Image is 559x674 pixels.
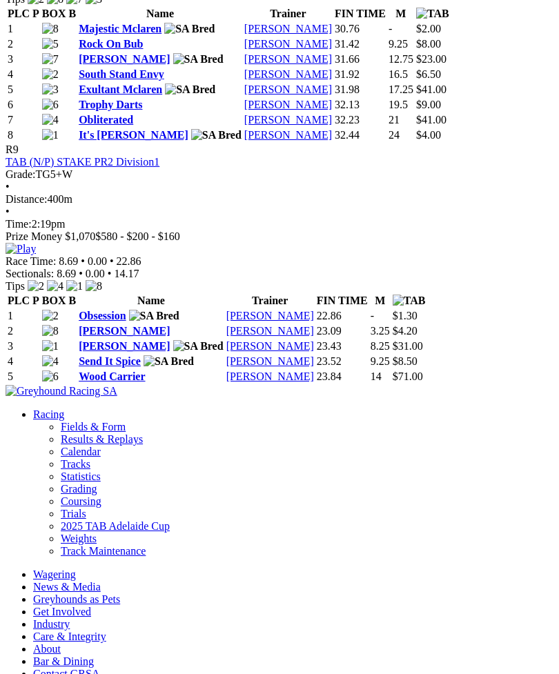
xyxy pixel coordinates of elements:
a: [PERSON_NAME] [244,83,332,95]
a: About [33,643,61,655]
span: B [68,295,76,306]
a: [PERSON_NAME] [244,68,332,80]
img: 1 [66,280,83,293]
td: 1 [7,22,40,36]
img: 4 [42,355,59,368]
img: 8 [42,23,59,35]
th: Name [78,294,224,308]
a: Trials [61,508,86,519]
span: R9 [6,143,19,155]
a: [PERSON_NAME] [244,99,332,110]
img: SA Bred [144,355,194,368]
span: P [32,295,39,306]
span: 0.00 [86,268,105,279]
a: Trophy Darts [79,99,142,110]
text: 3.25 [371,325,390,337]
a: Grading [61,483,97,495]
img: TAB [416,8,449,20]
a: Get Involved [33,606,91,617]
a: Racing [33,408,64,420]
span: BOX [42,295,66,306]
span: 0.00 [88,255,107,267]
td: 3 [7,52,40,66]
td: 4 [7,68,40,81]
a: Wood Carrier [79,370,145,382]
img: 8 [86,280,102,293]
span: B [68,8,76,19]
a: Exultant Mclaren [79,83,162,95]
img: 1 [42,129,59,141]
img: SA Bred [129,310,179,322]
a: [PERSON_NAME] [244,114,332,126]
span: • [108,268,112,279]
div: 2:19pm [6,218,553,230]
text: - [371,310,374,321]
a: Results & Replays [61,433,143,445]
td: 3 [7,339,40,353]
text: 19.5 [389,99,408,110]
a: Obsession [79,310,126,321]
a: [PERSON_NAME] [79,53,170,65]
span: $4.20 [393,325,418,337]
img: 6 [42,99,59,111]
td: 8 [7,128,40,142]
text: - [389,23,392,34]
a: Greyhounds as Pets [33,593,120,605]
td: 23.43 [316,339,369,353]
img: Play [6,243,36,255]
td: 23.84 [316,370,369,384]
div: 400m [6,193,553,206]
span: $9.00 [416,99,441,110]
td: 6 [7,98,40,112]
div: Prize Money $1,070 [6,230,553,243]
span: PLC [8,8,30,19]
img: SA Bred [173,53,224,66]
a: Calendar [61,446,101,457]
td: 2 [7,37,40,51]
td: 30.76 [334,22,386,36]
img: 2 [42,310,59,322]
td: 2 [7,324,40,338]
a: [PERSON_NAME] [226,325,314,337]
span: $6.50 [416,68,441,80]
span: 22.86 [117,255,141,267]
a: It's [PERSON_NAME] [79,129,188,141]
span: Race Time: [6,255,56,267]
td: 32.13 [334,98,386,112]
img: 1 [42,340,59,353]
span: $2.00 [416,23,441,34]
text: 9.25 [389,38,408,50]
a: [PERSON_NAME] [226,310,314,321]
img: TAB [393,295,426,307]
img: 3 [42,83,59,96]
a: [PERSON_NAME] [244,129,332,141]
span: $41.00 [416,114,447,126]
a: Rock On Bub [79,38,143,50]
img: 4 [42,114,59,126]
text: 9.25 [371,355,390,367]
span: Tips [6,280,25,292]
span: • [81,255,85,267]
a: TAB (N/P) STAKE PR2 Division1 [6,156,159,168]
span: 8.69 [57,268,76,279]
img: SA Bred [164,23,215,35]
th: M [388,7,414,21]
a: Weights [61,533,97,544]
span: $31.00 [393,340,423,352]
td: 31.66 [334,52,386,66]
a: Industry [33,618,70,630]
text: 8.25 [371,340,390,352]
a: 2025 TAB Adelaide Cup [61,520,170,532]
td: 5 [7,83,40,97]
a: [PERSON_NAME] [79,325,170,337]
td: 7 [7,113,40,127]
td: 22.86 [316,309,369,323]
td: 31.42 [334,37,386,51]
text: 12.75 [389,53,413,65]
img: 7 [42,53,59,66]
img: 2 [42,68,59,81]
span: $580 - $200 - $160 [95,230,180,242]
a: South Stand Envy [79,68,164,80]
td: 32.44 [334,128,386,142]
a: Track Maintenance [61,545,146,557]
